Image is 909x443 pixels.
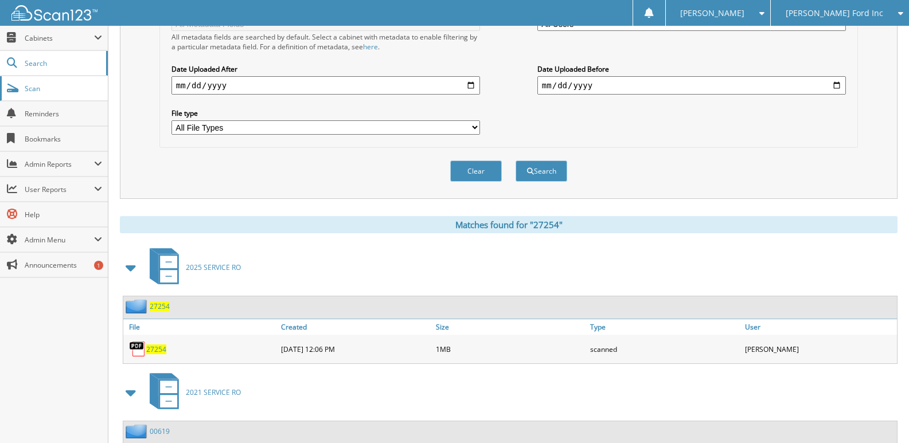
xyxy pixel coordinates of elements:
div: scanned [587,338,742,360]
div: 1MB [433,338,588,360]
a: Created [278,319,433,335]
label: File type [171,108,480,118]
a: Type [587,319,742,335]
a: User [742,319,897,335]
span: [PERSON_NAME] Ford Inc [786,10,883,17]
a: 2021 SERVICE RO [143,370,241,415]
span: User Reports [25,185,94,194]
span: Help [25,210,102,219]
span: Reminders [25,109,102,119]
span: 2025 SERVICE RO [186,262,241,272]
input: start [171,76,480,95]
span: Admin Reports [25,159,94,169]
img: scan123-logo-white.svg [11,5,97,21]
span: Bookmarks [25,134,102,144]
a: Size [433,319,588,335]
button: Search [516,160,567,182]
label: Date Uploaded Before [537,64,846,74]
label: Date Uploaded After [171,64,480,74]
a: here [363,42,378,52]
span: [PERSON_NAME] [680,10,744,17]
a: 27254 [146,344,166,354]
div: [DATE] 12:06 PM [278,338,433,360]
input: end [537,76,846,95]
a: 27254 [150,301,170,311]
span: Search [25,58,100,68]
button: Clear [450,160,502,182]
span: Scan [25,84,102,93]
span: Admin Menu [25,235,94,245]
img: folder2.png [126,299,150,313]
span: Announcements [25,260,102,270]
div: All metadata fields are searched by default. Select a cabinet with metadata to enable filtering b... [171,32,480,52]
img: PDF.png [129,340,146,358]
span: Cabinets [25,33,94,43]
div: Matches found for "27254" [120,216,898,233]
div: 1 [94,261,103,270]
div: [PERSON_NAME] [742,338,897,360]
span: 2021 SERVICE RO [186,387,241,397]
a: 00619 [150,426,170,436]
a: File [123,319,278,335]
img: folder2.png [126,424,150,438]
a: 2025 SERVICE RO [143,245,241,290]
